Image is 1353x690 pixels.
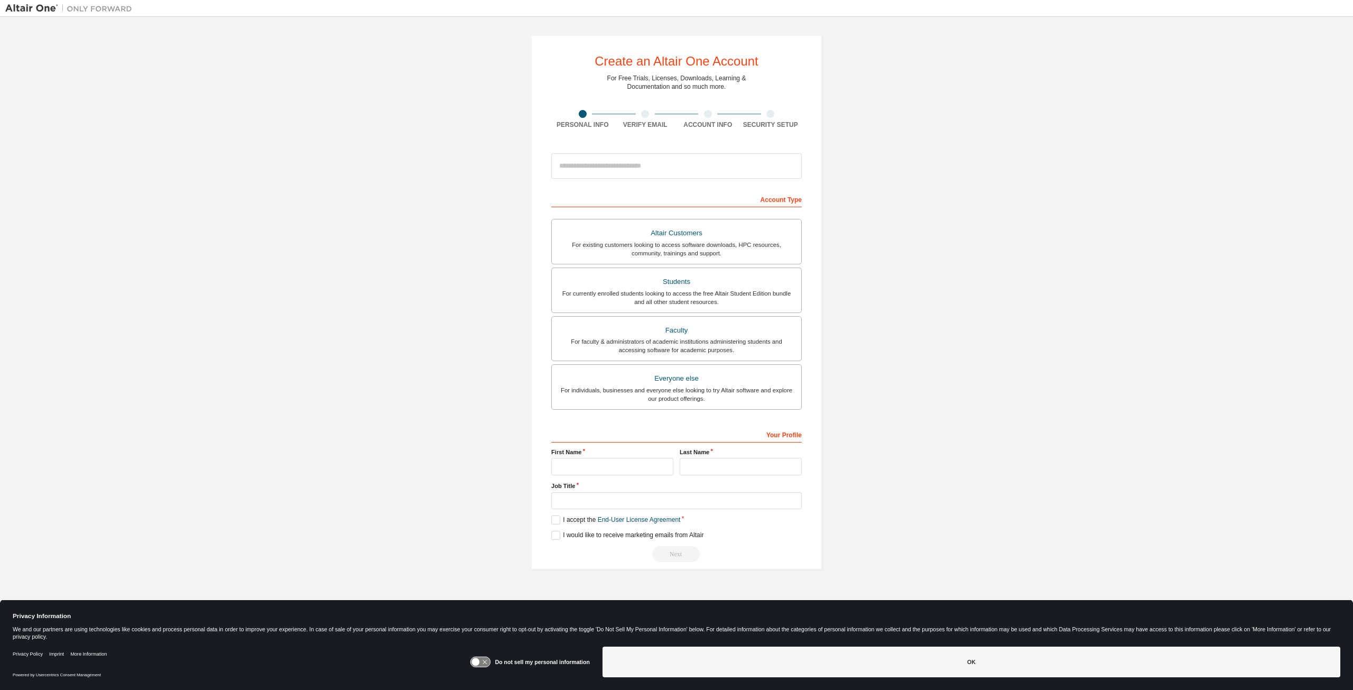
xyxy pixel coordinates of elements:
[558,337,795,354] div: For faculty & administrators of academic institutions administering students and accessing softwa...
[551,482,802,490] label: Job Title
[551,426,802,443] div: Your Profile
[676,121,739,129] div: Account Info
[558,323,795,338] div: Faculty
[607,74,746,91] div: For Free Trials, Licenses, Downloads, Learning & Documentation and so much more.
[551,546,802,562] div: Read and acccept EULA to continue
[558,226,795,241] div: Altair Customers
[551,448,673,456] label: First Name
[551,190,802,207] div: Account Type
[558,241,795,257] div: For existing customers looking to access software downloads, HPC resources, community, trainings ...
[551,531,703,540] label: I would like to receive marketing emails from Altair
[614,121,677,129] div: Verify Email
[558,274,795,289] div: Students
[739,121,802,129] div: Security Setup
[558,371,795,386] div: Everyone else
[598,516,681,523] a: End-User License Agreement
[551,121,614,129] div: Personal Info
[558,386,795,403] div: For individuals, businesses and everyone else looking to try Altair software and explore our prod...
[680,448,802,456] label: Last Name
[5,3,137,14] img: Altair One
[595,55,758,68] div: Create an Altair One Account
[558,289,795,306] div: For currently enrolled students looking to access the free Altair Student Edition bundle and all ...
[551,516,680,525] label: I accept the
